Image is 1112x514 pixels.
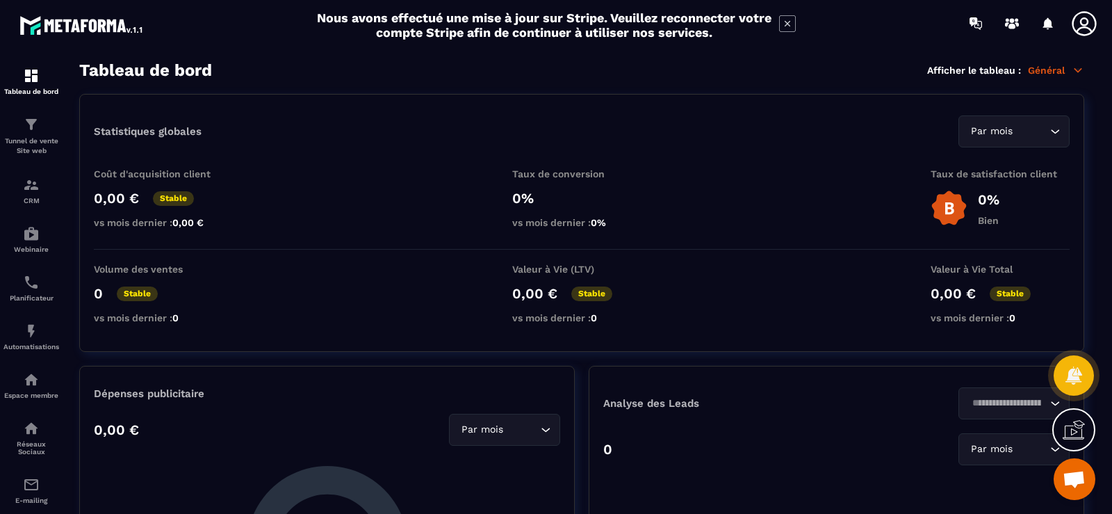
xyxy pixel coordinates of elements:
img: social-network [23,420,40,437]
a: automationsautomationsEspace membre [3,361,59,410]
p: Réseaux Sociaux [3,440,59,456]
div: Search for option [958,433,1070,465]
p: 0,00 € [931,285,976,302]
p: vs mois dernier : [94,217,233,228]
div: Search for option [958,115,1070,147]
img: logo [19,13,145,38]
div: Search for option [449,414,560,446]
p: 0,00 € [512,285,557,302]
a: formationformationTableau de bord [3,57,59,106]
a: schedulerschedulerPlanificateur [3,264,59,312]
p: 0 [603,441,612,458]
p: Bien [978,215,999,226]
p: Stable [571,287,612,301]
p: Webinaire [3,246,59,253]
span: 0 [172,312,179,323]
p: Stable [990,287,1031,301]
p: Espace membre [3,392,59,399]
a: automationsautomationsAutomatisations [3,312,59,361]
input: Search for option [1015,442,1047,457]
p: Planificateur [3,294,59,302]
p: Analyse des Leads [603,397,837,410]
div: Search for option [958,387,1070,419]
p: Tunnel de vente Site web [3,136,59,156]
p: Coût d'acquisition client [94,168,233,179]
p: Valeur à Vie (LTV) [512,264,651,275]
img: formation [23,177,40,193]
a: formationformationTunnel de vente Site web [3,106,59,166]
span: 0% [591,217,606,228]
input: Search for option [1015,124,1047,139]
span: Par mois [967,442,1015,457]
p: Automatisations [3,343,59,351]
p: E-mailing [3,497,59,504]
p: Stable [153,191,194,206]
p: 0 [94,285,103,302]
img: b-badge-o.b3b20ee6.svg [931,190,967,227]
span: Par mois [967,124,1015,139]
img: formation [23,67,40,84]
p: Afficher le tableau : [927,65,1021,76]
h2: Nous avons effectué une mise à jour sur Stripe. Veuillez reconnecter votre compte Stripe afin de ... [316,10,772,40]
p: Volume des ventes [94,264,233,275]
span: 0 [591,312,597,323]
p: vs mois dernier : [512,217,651,228]
a: formationformationCRM [3,166,59,215]
div: Ouvrir le chat [1054,458,1095,500]
p: vs mois dernier : [94,312,233,323]
span: 0 [1009,312,1015,323]
img: scheduler [23,274,40,291]
p: vs mois dernier : [512,312,651,323]
img: email [23,476,40,493]
p: Valeur à Vie Total [931,264,1070,275]
img: formation [23,116,40,133]
p: Statistiques globales [94,125,202,138]
h3: Tableau de bord [79,61,212,80]
p: Taux de satisfaction client [931,168,1070,179]
p: 0% [978,191,999,208]
p: Général [1028,64,1084,77]
input: Search for option [967,396,1047,411]
a: social-networksocial-networkRéseaux Sociaux [3,410,59,466]
p: 0,00 € [94,190,139,207]
a: automationsautomationsWebinaire [3,215,59,264]
p: 0% [512,190,651,207]
img: automations [23,323,40,339]
p: Tableau de bord [3,88,59,95]
span: 0,00 € [172,217,204,228]
input: Search for option [506,422,537,437]
p: Dépenses publicitaire [94,387,560,400]
p: vs mois dernier : [931,312,1070,323]
p: Taux de conversion [512,168,651,179]
p: 0,00 € [94,421,139,438]
p: Stable [117,287,158,301]
span: Par mois [458,422,506,437]
img: automations [23,225,40,242]
p: CRM [3,197,59,204]
img: automations [23,371,40,388]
